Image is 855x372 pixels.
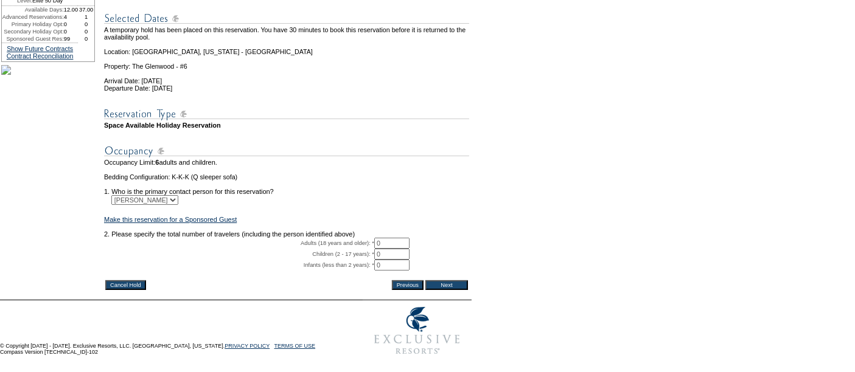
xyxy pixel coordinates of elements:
[274,343,316,349] a: TERMS OF USE
[104,26,469,41] td: A temporary hold has been placed on this reservation. You have 30 minutes to book this reservatio...
[64,13,79,21] td: 4
[104,41,469,55] td: Location: [GEOGRAPHIC_DATA], [US_STATE] - [GEOGRAPHIC_DATA]
[2,13,64,21] td: Advanced Reservations:
[104,173,469,181] td: Bedding Configuration: K-K-K (Q sleeper sofa)
[78,35,94,43] td: 0
[2,28,64,35] td: Secondary Holiday Opt:
[7,52,74,60] a: Contract Reconciliation
[104,143,469,159] img: subTtlOccupancy.gif
[104,216,237,223] a: Make this reservation for a Sponsored Guest
[104,159,469,166] td: Occupancy Limit: adults and children.
[104,70,469,84] td: Arrival Date: [DATE]
[104,122,469,129] td: Space Available Holiday Reservation
[78,28,94,35] td: 0
[2,35,64,43] td: Sponsored Guest Res:
[104,230,469,238] td: 2. Please specify the total number of travelers (including the person identified above)
[78,13,94,21] td: 1
[104,260,374,270] td: Infants (less than 2 years): *
[7,45,73,52] a: Show Future Contracts
[105,280,146,290] input: Cancel Hold
[425,280,468,290] input: Next
[104,106,469,122] img: subTtlResType.gif
[2,21,64,28] td: Primary Holiday Opt:
[64,28,79,35] td: 0
[64,21,79,28] td: 0
[225,343,270,349] a: PRIVACY POLICY
[78,21,94,28] td: 0
[64,35,79,43] td: 99
[104,55,469,70] td: Property: The Glenwood - #6
[2,6,64,13] td: Available Days:
[1,65,11,75] img: Shot-16-047.jpg
[104,181,469,195] td: 1. Who is the primary contact person for this reservation?
[104,249,374,260] td: Children (2 - 17 years): *
[64,6,79,13] td: 12.00
[104,84,469,92] td: Departure Date: [DATE]
[392,280,424,290] input: Previous
[104,11,469,26] img: subTtlSelectedDates.gif
[155,159,159,166] span: 6
[104,238,374,249] td: Adults (18 years and older): *
[78,6,94,13] td: 37.00
[363,300,472,361] img: Exclusive Resorts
